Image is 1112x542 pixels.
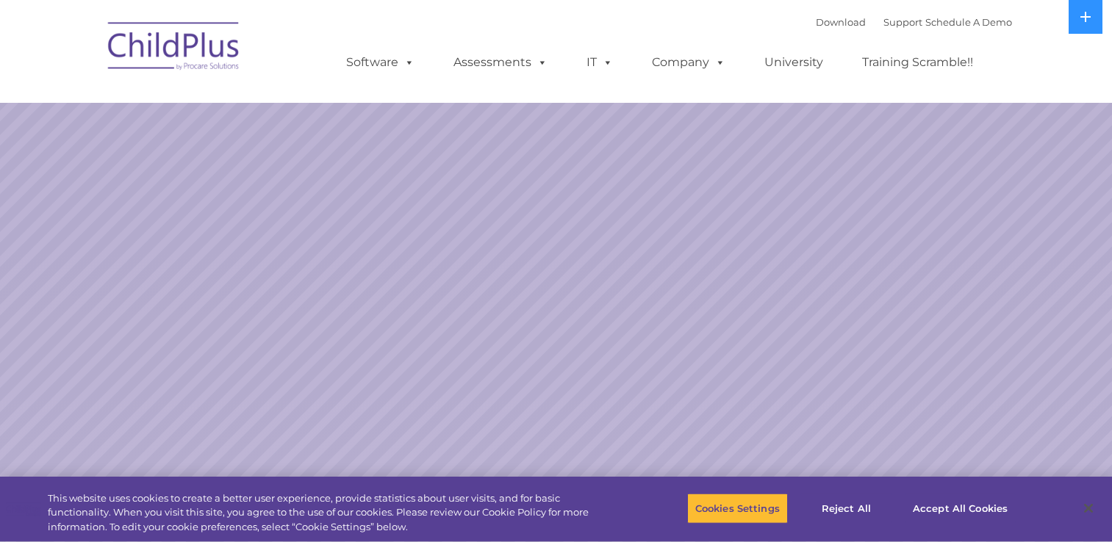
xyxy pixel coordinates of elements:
a: IT [572,48,628,77]
button: Reject All [800,493,892,524]
a: Download [816,16,866,28]
div: This website uses cookies to create a better user experience, provide statistics about user visit... [48,491,611,535]
a: Software [331,48,429,77]
a: Company [637,48,740,77]
font: | [816,16,1012,28]
button: Close [1072,492,1105,524]
a: Assessments [439,48,562,77]
img: ChildPlus by Procare Solutions [101,12,248,85]
a: Training Scramble!! [847,48,988,77]
a: Schedule A Demo [925,16,1012,28]
a: University [750,48,838,77]
button: Accept All Cookies [905,493,1016,524]
button: Cookies Settings [687,493,788,524]
a: Support [883,16,922,28]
